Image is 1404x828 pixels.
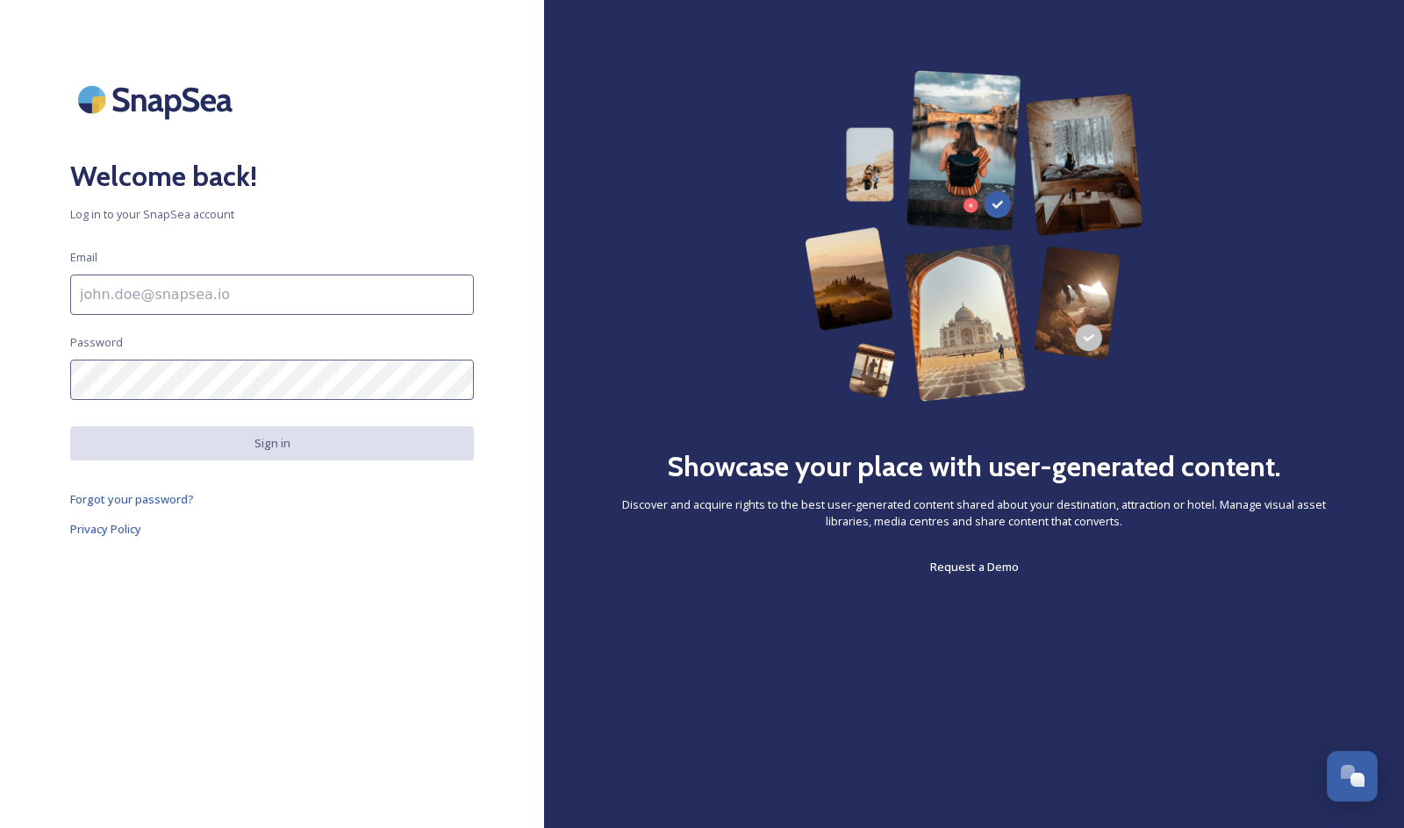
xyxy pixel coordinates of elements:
[70,491,194,507] span: Forgot your password?
[70,518,474,539] a: Privacy Policy
[614,496,1334,530] span: Discover and acquire rights to the best user-generated content shared about your destination, att...
[667,446,1281,488] h2: Showcase your place with user-generated content.
[70,275,474,315] input: john.doe@snapsea.io
[70,489,474,510] a: Forgot your password?
[70,206,474,223] span: Log in to your SnapSea account
[1327,751,1378,802] button: Open Chat
[930,556,1019,577] a: Request a Demo
[930,559,1019,575] span: Request a Demo
[70,155,474,197] h2: Welcome back!
[70,521,141,537] span: Privacy Policy
[70,334,123,351] span: Password
[70,70,246,129] img: SnapSea Logo
[805,70,1143,402] img: 63b42ca75bacad526042e722_Group%20154-p-800.png
[70,249,97,266] span: Email
[70,426,474,460] button: Sign in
